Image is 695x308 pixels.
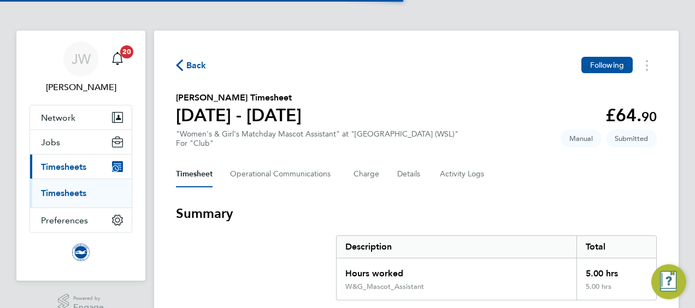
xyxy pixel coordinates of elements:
a: Go to home page [30,244,132,261]
a: 20 [107,42,128,76]
button: Jobs [30,130,132,154]
div: Summary [336,235,657,300]
button: Operational Communications [230,161,336,187]
span: This timesheet is Submitted. [606,129,657,147]
span: Following [590,60,624,70]
h2: [PERSON_NAME] Timesheet [176,91,302,104]
button: Timesheets Menu [637,57,657,74]
div: 5.00 hrs [576,282,656,300]
span: This timesheet was manually created. [561,129,602,147]
div: Total [576,236,656,258]
h3: Summary [176,205,657,222]
span: 20 [120,45,133,58]
button: Network [30,105,132,129]
div: For "Club" [176,139,458,148]
div: Description [337,236,576,258]
h1: [DATE] - [DATE] [176,104,302,126]
nav: Main navigation [16,31,145,281]
div: W&G_Mascot_Assistant [345,282,424,291]
span: Powered by [73,294,104,303]
a: JW[PERSON_NAME] [30,42,132,94]
button: Details [397,161,422,187]
span: Network [41,112,75,123]
button: Engage Resource Center [651,264,686,299]
button: Timesheet [176,161,213,187]
button: Charge [354,161,380,187]
button: Preferences [30,208,132,232]
div: 5.00 hrs [576,258,656,282]
button: Timesheets [30,155,132,179]
span: Jonny Woodhouse [30,81,132,94]
button: Activity Logs [440,161,486,187]
button: Back [176,58,207,72]
a: Timesheets [41,188,86,198]
span: Jobs [41,137,60,147]
button: Following [581,57,633,73]
div: Timesheets [30,179,132,208]
span: Preferences [41,215,88,226]
span: 90 [641,109,657,125]
span: Timesheets [41,162,86,172]
span: JW [72,52,91,66]
app-decimal: £64. [605,105,657,126]
img: brightonandhovealbion-logo-retina.png [72,244,90,261]
div: "Women's & Girl's Matchday Mascot Assistant" at "[GEOGRAPHIC_DATA] (WSL)" [176,129,458,148]
span: Back [186,59,207,72]
div: Hours worked [337,258,576,282]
